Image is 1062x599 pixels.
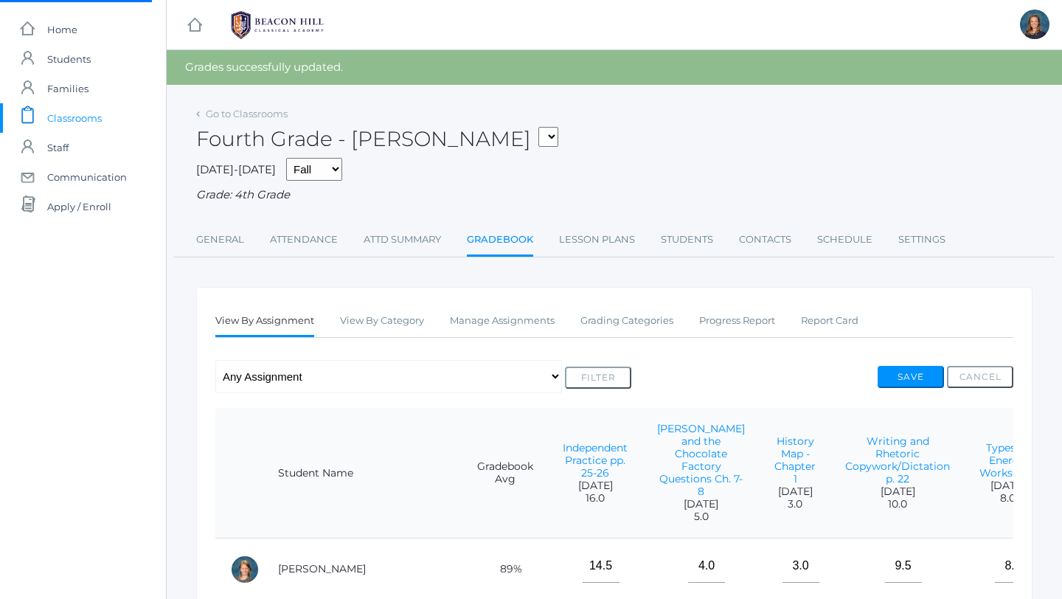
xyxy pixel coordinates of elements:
a: Progress Report [699,306,775,336]
a: History Map - Chapter 1 [774,434,816,485]
span: Home [47,15,77,44]
span: Communication [47,162,127,192]
div: Amelia Adams [230,555,260,584]
a: Writing and Rhetoric Copywork/Dictation p. 22 [845,434,950,485]
a: Grading Categories [580,306,673,336]
a: Attendance [270,225,338,255]
a: Report Card [801,306,858,336]
a: View By Assignment [215,306,314,338]
span: [DATE] [845,485,950,498]
a: [PERSON_NAME] and the Chocolate Factory Questions Ch. 7-8 [657,422,745,498]
h2: Fourth Grade - [PERSON_NAME] [196,128,558,150]
button: Save [878,366,944,388]
a: Settings [898,225,945,255]
th: Student Name [263,408,462,539]
a: Independent Practice pp. 25-26 [563,441,628,479]
div: Grades successfully updated. [167,50,1062,85]
span: 8.0 [979,492,1035,505]
span: [DATE] [563,479,628,492]
a: Lesson Plans [559,225,635,255]
a: Types of Energy Worksheet [979,441,1035,479]
a: Gradebook [467,225,533,257]
a: Students [661,225,713,255]
span: Students [47,44,91,74]
th: Gradebook Avg [462,408,548,539]
img: BHCALogos-05-308ed15e86a5a0abce9b8dd61676a3503ac9727e845dece92d48e8588c001991.png [222,7,333,44]
span: 10.0 [845,498,950,510]
a: Attd Summary [364,225,441,255]
span: [DATE] [657,498,745,510]
span: [DATE]-[DATE] [196,162,276,176]
span: [DATE] [774,485,816,498]
span: Families [47,74,88,103]
a: Schedule [817,225,872,255]
span: Staff [47,133,69,162]
a: [PERSON_NAME] [278,562,366,575]
a: View By Category [340,306,424,336]
div: Grade: 4th Grade [196,187,1032,204]
span: [DATE] [979,479,1035,492]
span: 5.0 [657,510,745,523]
span: Apply / Enroll [47,192,111,221]
span: 16.0 [563,492,628,505]
a: Manage Assignments [450,306,555,336]
a: Contacts [739,225,791,255]
a: General [196,225,244,255]
span: 3.0 [774,498,816,510]
a: Go to Classrooms [206,108,288,120]
button: Filter [565,367,631,389]
button: Cancel [947,366,1013,388]
span: Classrooms [47,103,102,133]
div: Ellie Bradley [1020,10,1049,39]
